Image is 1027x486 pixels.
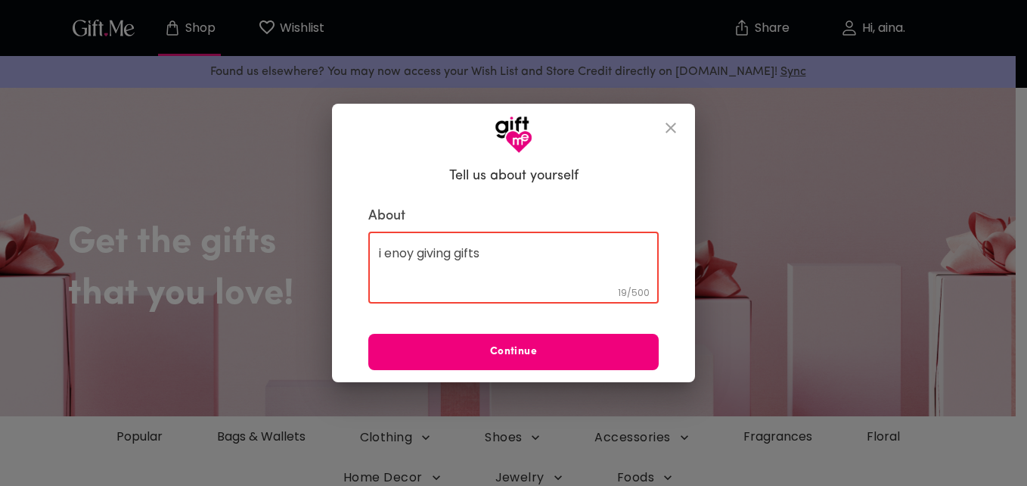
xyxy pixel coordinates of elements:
[368,207,659,226] label: About
[368,334,659,370] button: Continue
[449,167,579,185] h6: Tell us about yourself
[653,110,689,146] button: close
[618,286,650,299] span: 19 / 500
[379,246,648,289] textarea: i enoy giving gifts
[495,116,532,154] img: GiftMe Logo
[368,344,659,360] span: Continue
